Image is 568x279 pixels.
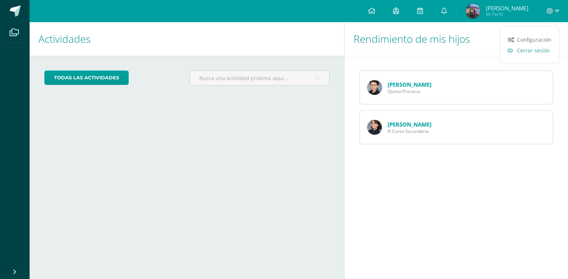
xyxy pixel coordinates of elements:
a: [PERSON_NAME] [388,81,432,88]
span: Mi Perfil [486,11,528,17]
img: 1e5c5e005f3a630374ddc91942532176.png [367,80,382,95]
a: Configuración [500,34,559,45]
span: III Curso Secundaria [388,128,432,134]
span: [PERSON_NAME] [486,4,528,12]
h1: Actividades [38,22,335,56]
span: Configuración [517,36,551,43]
img: 969f689564b301903ef4eae3cf03be52.png [367,120,382,135]
span: Cerrar sesión [517,47,550,54]
span: Quinto Primaria [388,88,432,94]
a: [PERSON_NAME] [388,121,432,128]
a: todas las Actividades [44,70,129,85]
a: Cerrar sesión [500,45,559,56]
h1: Rendimiento de mis hijos [354,22,559,56]
input: Busca una actividad próxima aquí... [190,71,329,85]
img: df740cd3714069a5427c4d249b286392.png [466,4,480,18]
